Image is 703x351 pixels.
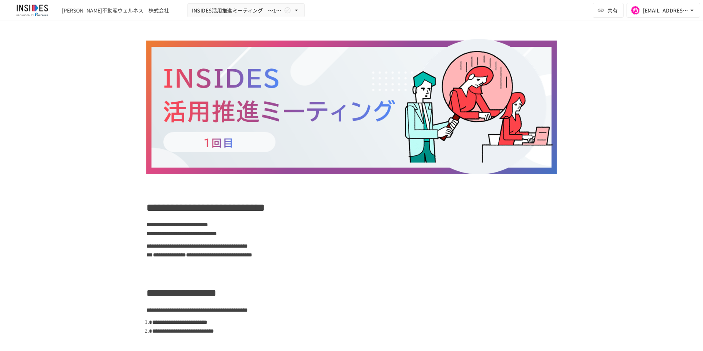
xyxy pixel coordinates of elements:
[627,3,700,18] button: [EMAIL_ADDRESS][DOMAIN_NAME]
[146,39,557,174] img: SsBEnMcgD3HGoIkpv92VzJJ8tABD5ljcm20krKBSCmn
[187,3,305,18] button: INSIDES活用推進ミーティング ～1回目～
[9,4,56,16] img: JmGSPSkPjKwBq77AtHmwC7bJguQHJlCRQfAXtnx4WuV
[643,6,688,15] div: [EMAIL_ADDRESS][DOMAIN_NAME]
[607,6,618,14] span: 共有
[593,3,624,18] button: 共有
[62,7,169,14] div: [PERSON_NAME]不動産ウェルネス 株式会社
[192,6,282,15] span: INSIDES活用推進ミーティング ～1回目～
